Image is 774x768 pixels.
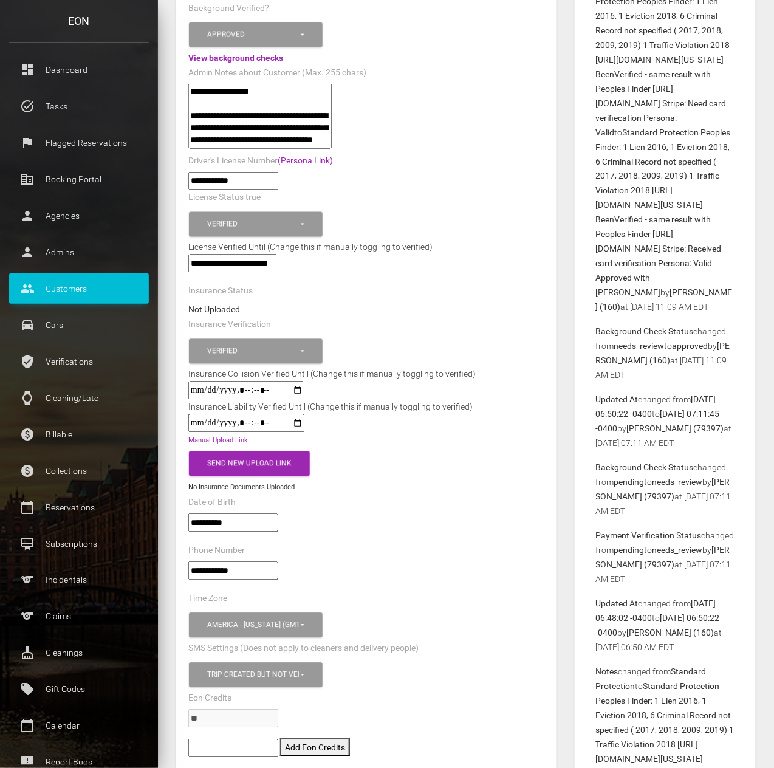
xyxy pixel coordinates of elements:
[207,346,299,357] div: Verified
[18,498,140,516] p: Reservations
[9,565,149,595] a: sports Incidentals
[189,663,323,688] button: Trip created but not verified, Customer is verified and trip is set to go
[207,620,299,631] div: America - [US_STATE] (GMT -05:00)
[596,461,735,519] p: changed from to by at [DATE] 07:11 AM EDT
[9,310,149,340] a: drive_eta Cars
[596,324,735,383] p: changed from to by at [DATE] 11:09 AM EDT
[18,681,140,699] p: Gift Codes
[18,608,140,626] p: Claims
[652,478,703,487] b: needs_review
[596,667,618,677] b: Notes
[179,400,482,414] div: Insurance Liability Verified Until (Change this if manually toggling to verified)
[596,531,702,541] b: Payment Verification Status
[652,546,703,555] b: needs_review
[188,286,253,298] label: Insurance Status
[179,367,485,382] div: Insurance Collision Verified Until (Change this if manually toggling to verified)
[9,91,149,122] a: task_alt Tasks
[9,273,149,304] a: people Customers
[627,424,724,434] b: [PERSON_NAME] (79397)
[189,613,323,638] button: America - New York (GMT -05:00)
[596,128,731,298] b: Standard Protection Peoples Finder: 1 Lien 2016, 1 Eviction 2018, 6 Criminal Record not specified...
[614,478,645,487] b: pending
[18,316,140,334] p: Cars
[188,593,227,605] label: Time Zone
[188,693,231,705] label: Eon Credits
[188,437,248,445] a: Manual Upload Link
[9,529,149,559] a: card_membership Subscriptions
[673,341,708,351] b: approved
[18,61,140,79] p: Dashboard
[9,128,149,158] a: flag Flagged Reservations
[596,463,694,473] b: Background Check Status
[18,717,140,735] p: Calendar
[188,2,269,15] label: Background Verified?
[207,219,299,230] div: Verified
[18,352,140,371] p: Verifications
[9,602,149,632] a: sports Claims
[614,546,645,555] b: pending
[596,327,694,337] b: Background Check Status
[614,341,665,351] b: needs_review
[596,395,639,405] b: Updated At
[188,643,419,655] label: SMS Settings (Does not apply to cleaners and delivery people)
[18,243,140,261] p: Admins
[18,644,140,662] p: Cleanings
[179,240,553,255] div: License Verified Until (Change this if manually toggling to verified)
[627,628,714,638] b: [PERSON_NAME] (160)
[596,529,735,587] p: changed from to by at [DATE] 07:11 AM EDT
[188,305,240,315] strong: Not Uploaded
[188,484,295,492] small: No Insurance Documents Uploaded
[18,207,140,225] p: Agencies
[9,237,149,267] a: person Admins
[188,545,245,557] label: Phone Number
[188,192,261,204] label: License Status true
[9,711,149,741] a: calendar_today Calendar
[9,456,149,486] a: paid Collections
[188,319,271,331] label: Insurance Verification
[9,55,149,85] a: dashboard Dashboard
[278,156,333,165] a: (Persona Link)
[18,97,140,115] p: Tasks
[18,170,140,188] p: Booking Portal
[18,571,140,589] p: Incidentals
[9,164,149,194] a: corporate_fare Booking Portal
[188,53,283,63] a: View background checks
[18,279,140,298] p: Customers
[9,674,149,705] a: local_offer Gift Codes
[9,638,149,668] a: cleaning_services Cleanings
[189,451,310,476] button: Send New Upload Link
[18,425,140,444] p: Billable
[189,339,323,364] button: Verified
[18,462,140,480] p: Collections
[18,389,140,407] p: Cleaning/Late
[9,201,149,231] a: person Agencies
[596,597,735,655] p: changed from to by at [DATE] 06:50 AM EDT
[596,393,735,451] p: changed from to by at [DATE] 07:11 AM EDT
[188,67,366,79] label: Admin Notes about Customer (Max. 255 chars)
[9,419,149,450] a: paid Billable
[189,22,323,47] button: Approved
[9,346,149,377] a: verified_user Verifications
[596,599,639,609] b: Updated At
[189,212,323,237] button: Verified
[9,383,149,413] a: watch Cleaning/Late
[207,670,299,681] div: Trip created but not verified , Customer is verified and trip is set to go
[18,134,140,152] p: Flagged Reservations
[207,30,299,40] div: Approved
[280,739,350,757] button: Add Eon Credits
[18,535,140,553] p: Subscriptions
[188,497,236,509] label: Date of Birth
[188,155,333,167] label: Driver's License Number
[9,492,149,523] a: calendar_today Reservations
